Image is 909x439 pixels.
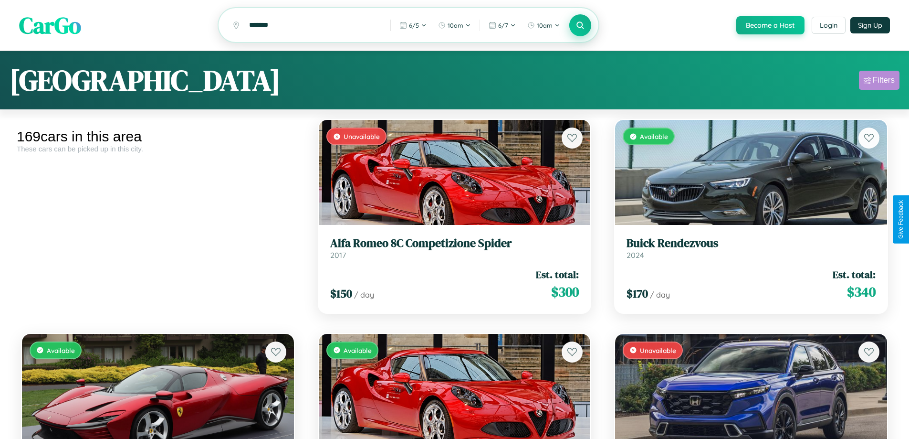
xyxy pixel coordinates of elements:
[330,286,352,301] span: $ 150
[847,282,876,301] span: $ 340
[330,236,579,250] h3: Alfa Romeo 8C Competizione Spider
[10,61,281,100] h1: [GEOGRAPHIC_DATA]
[536,268,579,281] span: Est. total:
[627,250,644,260] span: 2024
[484,18,521,33] button: 6/7
[873,75,895,85] div: Filters
[344,132,380,140] span: Unavailable
[627,286,648,301] span: $ 170
[627,236,876,250] h3: Buick Rendezvous
[19,10,81,41] span: CarGo
[330,236,579,260] a: Alfa Romeo 8C Competizione Spider2017
[812,17,846,34] button: Login
[344,346,372,354] span: Available
[736,16,805,34] button: Become a Host
[354,290,374,300] span: / day
[650,290,670,300] span: / day
[448,21,463,29] span: 10am
[640,132,668,140] span: Available
[859,71,899,90] button: Filters
[627,236,876,260] a: Buick Rendezvous2024
[433,18,476,33] button: 10am
[17,145,299,153] div: These cars can be picked up in this city.
[898,200,904,239] div: Give Feedback
[640,346,676,354] span: Unavailable
[551,282,579,301] span: $ 300
[409,21,419,29] span: 6 / 5
[537,21,553,29] span: 10am
[522,18,565,33] button: 10am
[395,18,431,33] button: 6/5
[330,250,346,260] span: 2017
[47,346,75,354] span: Available
[850,17,890,33] button: Sign Up
[833,268,876,281] span: Est. total:
[17,128,299,145] div: 169 cars in this area
[498,21,508,29] span: 6 / 7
